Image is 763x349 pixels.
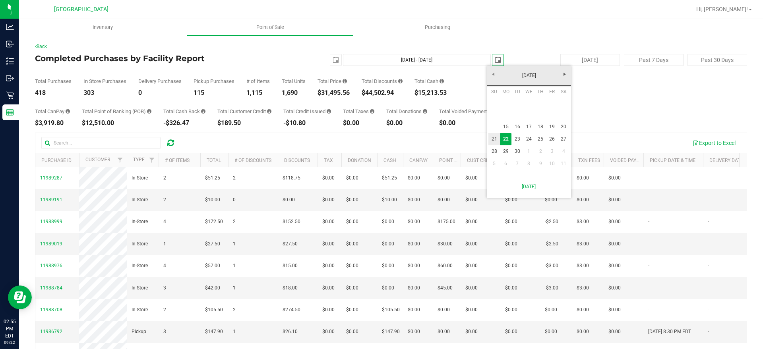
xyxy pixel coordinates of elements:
[382,174,397,182] span: $51.25
[330,54,341,66] span: select
[322,328,335,336] span: $0.00
[408,284,420,292] span: $0.00
[4,318,15,339] p: 02:55 PM EDT
[354,19,521,36] a: Purchasing
[398,79,403,84] i: Sum of the discount values applied to the all purchases in the date range.
[438,240,453,248] span: $30.00
[40,307,62,312] span: 11988708
[648,262,649,270] span: -
[362,79,403,84] div: Total Discounts
[35,90,72,96] div: 418
[577,284,589,292] span: $3.00
[322,196,335,204] span: $0.00
[708,284,709,292] span: -
[577,218,589,226] span: $3.00
[283,240,298,248] span: $27.50
[132,284,148,292] span: In-Store
[233,262,236,270] span: 1
[545,328,557,336] span: $0.00
[19,19,186,36] a: Inventory
[343,79,347,84] i: Sum of the total prices of all purchases in the date range.
[648,306,649,314] span: -
[535,133,546,145] a: 25
[147,109,151,114] i: Sum of the successful, non-voided point-of-banking payment transactions, both via payment termina...
[322,218,335,226] span: $0.00
[610,158,649,163] a: Voided Payment
[648,328,691,336] span: [DATE] 8:30 PM EDT
[545,262,558,270] span: -$3.00
[414,90,447,96] div: $15,213.53
[163,109,205,114] div: Total Cash Back
[207,158,221,163] a: Total
[465,306,478,314] span: $0.00
[708,174,709,182] span: -
[41,137,161,149] input: Search...
[408,328,420,336] span: $0.00
[488,158,500,170] a: 5
[511,133,523,145] a: 23
[440,79,444,84] i: Sum of the successful, non-voided cash payment transactions for all purchases in the date range. ...
[54,6,108,13] span: [GEOGRAPHIC_DATA]
[408,262,420,270] span: $0.00
[559,68,571,80] a: Next
[535,86,546,98] th: Thursday
[40,285,62,291] span: 11988784
[546,158,558,170] a: 10
[687,136,741,150] button: Export to Excel
[114,153,127,167] a: Filter
[439,158,496,163] a: Point of Banking (POB)
[500,158,511,170] a: 6
[382,306,400,314] span: $105.50
[465,218,478,226] span: $0.00
[535,145,546,158] a: 2
[439,120,496,126] div: $0.00
[205,218,223,226] span: $172.50
[488,133,500,145] a: 21
[500,133,511,145] td: Current focused date is Monday, September 22, 2025
[283,262,298,270] span: $15.00
[205,328,223,336] span: $147.90
[535,121,546,133] a: 18
[82,120,151,126] div: $12,510.00
[8,285,32,309] iframe: Resource center
[163,328,166,336] span: 3
[439,109,496,114] div: Total Voided Payments
[318,79,350,84] div: Total Price
[608,284,621,292] span: $0.00
[505,240,517,248] span: $0.00
[558,121,569,133] a: 20
[505,306,517,314] span: $0.00
[467,158,496,163] a: Cust Credit
[246,90,270,96] div: 1,115
[138,79,182,84] div: Delivery Purchases
[41,158,72,163] a: Purchase ID
[163,306,166,314] span: 2
[35,54,272,63] h4: Completed Purchases by Facility Report
[608,218,621,226] span: $0.00
[132,262,148,270] span: In-Store
[382,262,394,270] span: $0.00
[648,240,649,248] span: -
[650,158,695,163] a: Pickup Date & Time
[608,262,621,270] span: $0.00
[322,174,335,182] span: $0.00
[438,174,450,182] span: $0.00
[35,44,47,49] a: Back
[608,240,621,248] span: $0.00
[505,328,517,336] span: $0.00
[386,120,427,126] div: $0.00
[577,240,589,248] span: $3.00
[648,174,649,182] span: -
[6,23,14,31] inline-svg: Analytics
[535,158,546,170] a: 9
[708,240,709,248] span: -
[346,328,358,336] span: $0.00
[233,284,236,292] span: 1
[82,109,151,114] div: Total Point of Banking (POB)
[163,262,166,270] span: 4
[414,24,461,31] span: Purchasing
[558,133,569,145] a: 27
[708,218,709,226] span: -
[438,218,455,226] span: $175.00
[546,121,558,133] a: 19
